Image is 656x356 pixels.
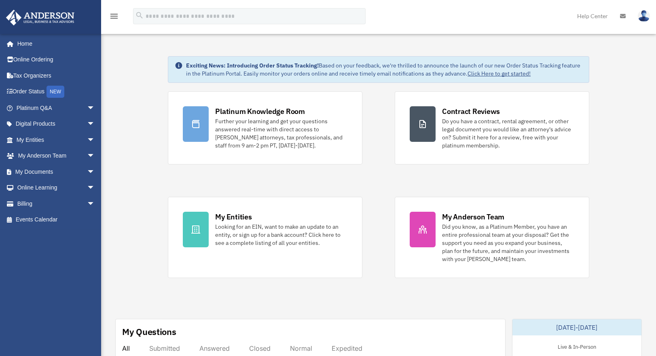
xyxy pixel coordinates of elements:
a: My Entities Looking for an EIN, want to make an update to an entity, or sign up for a bank accoun... [168,197,362,278]
div: Further your learning and get your questions answered real-time with direct access to [PERSON_NAM... [215,117,347,150]
div: NEW [47,86,64,98]
span: arrow_drop_down [87,148,103,164]
div: Answered [199,344,230,352]
a: My Documentsarrow_drop_down [6,164,107,180]
a: Contract Reviews Do you have a contract, rental agreement, or other legal document you would like... [395,91,589,164]
strong: Exciting News: Introducing Order Status Tracking! [186,62,319,69]
a: Order StatusNEW [6,84,107,100]
a: Online Learningarrow_drop_down [6,180,107,196]
div: My Entities [215,212,252,222]
i: search [135,11,144,20]
a: My Anderson Team Did you know, as a Platinum Member, you have an entire professional team at your... [395,197,589,278]
a: Online Ordering [6,52,107,68]
span: arrow_drop_down [87,132,103,148]
a: My Anderson Teamarrow_drop_down [6,148,107,164]
a: Home [6,36,103,52]
span: arrow_drop_down [87,116,103,133]
span: arrow_drop_down [87,100,103,116]
div: Did you know, as a Platinum Member, you have an entire professional team at your disposal? Get th... [442,223,574,263]
a: Platinum Knowledge Room Further your learning and get your questions answered real-time with dire... [168,91,362,164]
img: User Pic [638,10,650,22]
div: Based on your feedback, we're thrilled to announce the launch of our new Order Status Tracking fe... [186,61,582,78]
a: Digital Productsarrow_drop_down [6,116,107,132]
a: Billingarrow_drop_down [6,196,107,212]
span: arrow_drop_down [87,180,103,196]
div: Closed [249,344,271,352]
span: arrow_drop_down [87,196,103,212]
div: Normal [290,344,312,352]
a: menu [109,14,119,21]
div: All [122,344,130,352]
a: My Entitiesarrow_drop_down [6,132,107,148]
a: Tax Organizers [6,67,107,84]
div: [DATE]-[DATE] [512,319,642,335]
div: Expedited [332,344,362,352]
div: Do you have a contract, rental agreement, or other legal document you would like an attorney's ad... [442,117,574,150]
a: Click Here to get started! [468,70,531,77]
div: Live & In-Person [551,342,603,350]
a: Platinum Q&Aarrow_drop_down [6,100,107,116]
i: menu [109,11,119,21]
div: Platinum Knowledge Room [215,106,305,116]
div: Contract Reviews [442,106,500,116]
a: Events Calendar [6,212,107,228]
span: arrow_drop_down [87,164,103,180]
div: Looking for an EIN, want to make an update to an entity, or sign up for a bank account? Click her... [215,223,347,247]
div: Submitted [149,344,180,352]
div: My Anderson Team [442,212,504,222]
img: Anderson Advisors Platinum Portal [4,10,77,25]
div: My Questions [122,326,176,338]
